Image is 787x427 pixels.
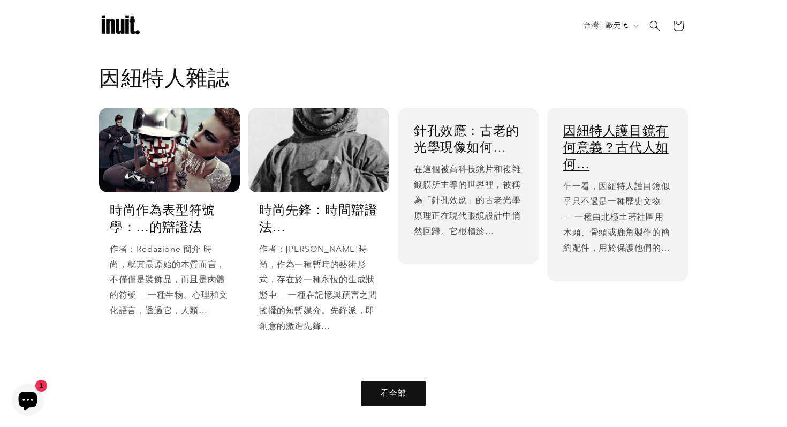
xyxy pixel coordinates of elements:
font: 因紐特人雜誌 [99,64,230,91]
a: 因紐特人護目鏡有何意義？古代人如何… [563,122,672,173]
font: 台灣 | 歐元 € [584,20,629,30]
img: 因紐特人標誌 [99,4,142,47]
a: 時尚作為表型符號學：…的辯證法 [110,201,229,235]
inbox-online-store-chat: Shopify 線上商店聊天 [9,384,47,418]
a: 時尚先鋒：時間辯證法… [259,201,379,235]
button: 台灣 | 歐元 € [577,16,643,36]
summary: 搜尋 [643,14,667,38]
a: 看全部 [361,381,426,406]
a: 針孔效應：古老的光學現像如何… [414,122,523,155]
